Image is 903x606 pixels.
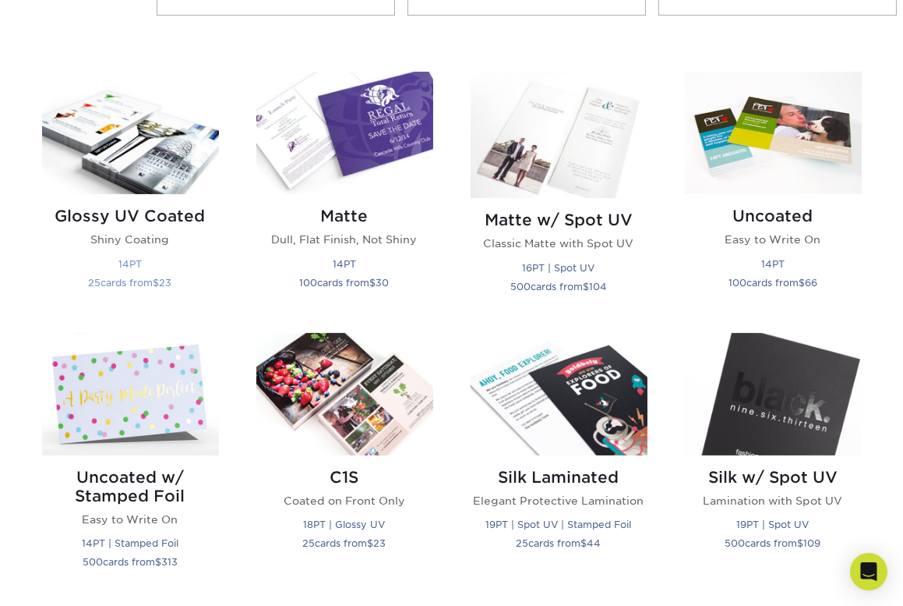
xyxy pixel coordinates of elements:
[799,277,805,289] span: $
[685,333,862,590] a: Silk w/ Spot UV Postcards Silk w/ Spot UV Lamination with Spot UV 19PT | Spot UV 500cards from$109
[42,72,219,194] img: Glossy UV Coated Postcards
[256,333,433,590] a: C1S Postcards C1S Coated on Front Only 18PT | Glossy UV 25cards from$23
[42,333,219,590] a: Uncoated w/ Stamped Foil Postcards Uncoated w/ Stamped Foil Easy to Write On 14PT | Stamped Foil ...
[725,537,746,549] span: 500
[155,556,161,568] span: $
[804,537,821,549] span: 109
[303,537,386,549] small: cards from
[471,468,647,487] h2: Silk Laminated
[89,277,172,289] small: cards from
[471,72,647,314] a: Matte w/ Spot UV Postcards Matte w/ Spot UV Classic Matte with Spot UV 16PT | Spot UV 500cards fr...
[850,553,887,590] div: Open Intercom Messenger
[89,277,101,289] span: 25
[725,537,821,549] small: cards from
[42,468,219,505] h2: Uncoated w/ Stamped Foil
[161,556,178,568] span: 313
[471,333,647,590] a: Silk Laminated Postcards Silk Laminated Elegant Protective Lamination 19PT | Spot UV | Stamped Fo...
[471,211,647,229] h2: Matte w/ Spot UV
[685,493,862,509] p: Lamination with Spot UV
[256,333,433,455] img: C1S Postcards
[471,72,647,198] img: Matte w/ Spot UV Postcards
[471,333,647,455] img: Silk Laminated Postcards
[587,537,601,549] span: 44
[4,558,132,601] iframe: Google Customer Reviews
[333,258,356,270] small: 14PT
[685,333,862,455] img: Silk w/ Spot UV Postcards
[374,537,386,549] span: 23
[160,277,172,289] span: 23
[805,277,817,289] span: 66
[523,262,595,274] small: 16PT | Spot UV
[256,232,433,247] p: Dull, Flat Finish, Not Shiny
[728,277,746,289] span: 100
[368,537,374,549] span: $
[300,277,318,289] span: 100
[471,493,647,509] p: Elegant Protective Lamination
[42,72,219,314] a: Glossy UV Coated Postcards Glossy UV Coated Shiny Coating 14PT 25cards from$23
[589,281,607,292] span: 104
[303,537,316,549] span: 25
[728,277,817,289] small: cards from
[256,468,433,487] h2: C1S
[685,468,862,487] h2: Silk w/ Spot UV
[256,72,433,194] img: Matte Postcards
[737,519,810,530] small: 19PT | Spot UV
[761,258,785,270] small: 14PT
[798,537,804,549] span: $
[510,281,607,292] small: cards from
[685,72,862,194] img: Uncoated Postcards
[685,207,862,225] h2: Uncoated
[42,232,219,247] p: Shiny Coating
[82,537,178,549] small: 14PT | Stamped Foil
[581,537,587,549] span: $
[486,519,632,530] small: 19PT | Spot UV | Stamped Foil
[300,277,390,289] small: cards from
[42,333,219,455] img: Uncoated w/ Stamped Foil Postcards
[471,236,647,251] p: Classic Matte with Spot UV
[42,512,219,527] p: Easy to Write On
[517,537,529,549] span: 25
[304,519,386,530] small: 18PT | Glossy UV
[583,281,589,292] span: $
[685,232,862,247] p: Easy to Write On
[510,281,531,292] span: 500
[256,207,433,225] h2: Matte
[83,556,103,568] span: 500
[83,556,178,568] small: cards from
[376,277,390,289] span: 30
[42,207,219,225] h2: Glossy UV Coated
[256,493,433,509] p: Coated on Front Only
[517,537,601,549] small: cards from
[153,277,160,289] span: $
[685,72,862,314] a: Uncoated Postcards Uncoated Easy to Write On 14PT 100cards from$66
[118,258,142,270] small: 14PT
[370,277,376,289] span: $
[256,72,433,314] a: Matte Postcards Matte Dull, Flat Finish, Not Shiny 14PT 100cards from$30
